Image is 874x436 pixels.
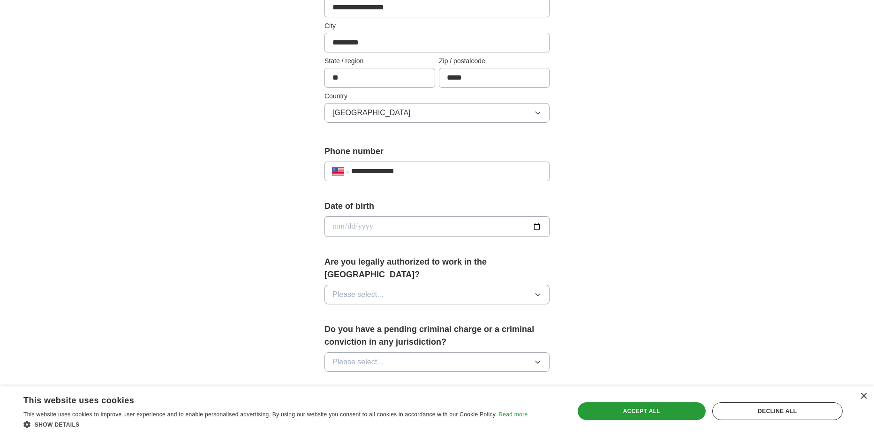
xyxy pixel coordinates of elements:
a: Read more, opens a new window [498,411,527,418]
div: This website uses cookies [23,392,504,406]
div: Decline all [712,402,843,420]
label: Country [324,91,550,101]
label: Do you have a pending criminal charge or a criminal conviction in any jurisdiction? [324,323,550,348]
label: State / region [324,56,435,66]
div: Close [860,393,867,400]
label: Zip / postalcode [439,56,550,66]
div: Accept all [578,402,706,420]
span: Please select... [332,356,384,368]
span: This website uses cookies to improve user experience and to enable personalised advertising. By u... [23,411,497,418]
span: [GEOGRAPHIC_DATA] [332,107,411,118]
button: Please select... [324,285,550,304]
span: Please select... [332,289,384,300]
button: [GEOGRAPHIC_DATA] [324,103,550,123]
label: Date of birth [324,200,550,213]
label: Phone number [324,145,550,158]
span: Show details [35,421,80,428]
label: Are you legally authorized to work in the [GEOGRAPHIC_DATA]? [324,256,550,281]
button: Please select... [324,352,550,372]
div: Show details [23,420,527,429]
label: City [324,21,550,31]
